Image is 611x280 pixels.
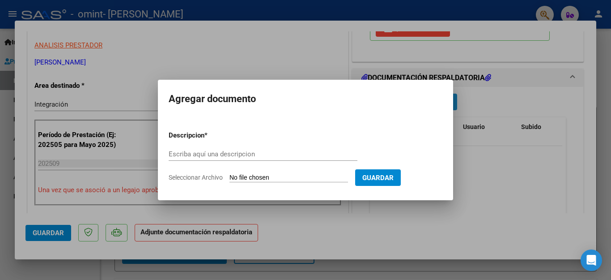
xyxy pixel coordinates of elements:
[581,250,602,271] div: Open Intercom Messenger
[169,130,251,141] p: Descripcion
[362,174,394,182] span: Guardar
[169,90,442,108] h2: Agregar documento
[355,169,401,186] button: Guardar
[169,174,223,181] span: Seleccionar Archivo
